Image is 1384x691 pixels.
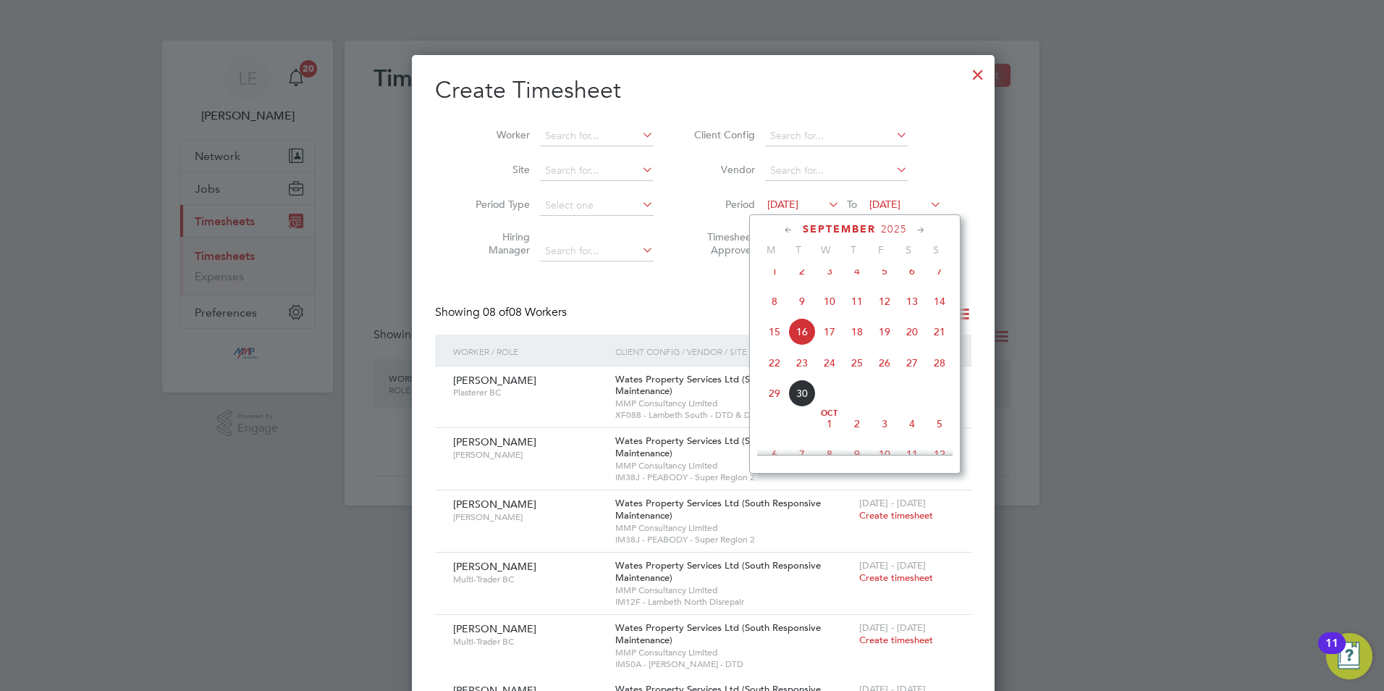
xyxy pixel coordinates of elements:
span: 21 [926,318,953,345]
span: 2 [843,410,871,437]
span: [DATE] [869,198,900,211]
span: Wates Property Services Ltd (South Responsive Maintenance) [615,497,821,522]
span: [PERSON_NAME] [453,498,536,511]
span: IM50A - [PERSON_NAME] - DTD [615,658,851,670]
span: 4 [843,257,871,285]
span: 5 [926,410,953,437]
span: 08 Workers [483,305,567,319]
span: Multi-Trader BC [453,574,604,585]
span: 9 [788,288,816,315]
span: To [843,195,861,214]
span: Create timesheet [859,634,933,646]
input: Search for... [765,161,908,181]
span: 7 [926,257,953,285]
input: Select one [540,196,654,216]
span: 3 [871,410,898,437]
span: Wates Property Services Ltd (South Responsive Maintenance) [615,435,821,459]
span: 20 [898,318,926,345]
input: Search for... [540,161,654,181]
span: [PERSON_NAME] [453,435,536,448]
span: 1 [761,257,788,285]
span: [PERSON_NAME] [453,374,536,387]
div: Showing [435,305,570,320]
input: Search for... [765,126,908,146]
span: Wates Property Services Ltd (South Responsive Maintenance) [615,373,821,398]
span: 25 [843,349,871,377]
span: MMP Consultancy Limited [615,522,851,534]
input: Search for... [540,126,654,146]
span: September [803,223,876,235]
span: Create timesheet [859,571,933,584]
span: 5 [871,257,898,285]
span: 3 [816,257,843,285]
span: 4 [898,410,926,437]
span: 7 [788,440,816,468]
label: Timesheet Approver [690,230,755,256]
span: IM38J - PEABODY - Super Region 2 [615,472,851,483]
span: 24 [816,349,843,377]
span: 6 [898,257,926,285]
span: 29 [761,380,788,407]
span: 14 [926,288,953,315]
span: 27 [898,349,926,377]
span: 1 [816,410,843,437]
span: 8 [761,288,788,315]
div: Worker / Role [450,335,612,368]
span: 08 of [483,305,509,319]
button: Open Resource Center, 11 new notifications [1326,633,1372,679]
span: MMP Consultancy Limited [615,647,851,658]
span: MMP Consultancy Limited [615,585,851,596]
label: Worker [465,128,530,141]
span: 13 [898,288,926,315]
span: S [895,243,922,256]
span: Plasterer BC [453,387,604,398]
span: 16 [788,318,816,345]
span: IM38J - PEABODY - Super Region 2 [615,534,851,545]
span: Wates Property Services Ltd (South Responsive Maintenance) [615,621,821,646]
span: [PERSON_NAME] [453,622,536,635]
span: MMP Consultancy Limited [615,398,851,409]
span: 17 [816,318,843,345]
span: 6 [761,440,788,468]
span: 2 [788,257,816,285]
span: Multi-Trader BC [453,636,604,648]
span: 28 [926,349,953,377]
span: 10 [871,440,898,468]
span: W [812,243,840,256]
span: 22 [761,349,788,377]
span: MMP Consultancy Limited [615,460,851,472]
label: Client Config [690,128,755,141]
span: 10 [816,288,843,315]
label: Period Type [465,198,530,211]
span: 11 [898,440,926,468]
span: IM12F - Lambeth North Disrepair [615,596,851,608]
span: Create timesheet [859,509,933,522]
span: M [757,243,785,256]
span: XF088 - Lambeth South - DTD & Disrepair [615,409,851,421]
span: 11 [843,288,871,315]
span: T [785,243,812,256]
span: Wates Property Services Ltd (South Responsive Maintenance) [615,559,821,584]
span: 12 [871,288,898,315]
span: 12 [926,440,953,468]
span: 30 [788,380,816,407]
span: [DATE] [767,198,798,211]
span: Oct [816,410,843,417]
input: Search for... [540,241,654,261]
span: [PERSON_NAME] [453,449,604,461]
span: 18 [843,318,871,345]
span: 9 [843,440,871,468]
h2: Create Timesheet [435,75,971,106]
span: 23 [788,349,816,377]
span: 8 [816,440,843,468]
span: [DATE] - [DATE] [859,559,926,571]
span: 15 [761,318,788,345]
span: [DATE] - [DATE] [859,621,926,634]
label: Vendor [690,163,755,176]
span: 2025 [881,223,907,235]
div: 11 [1325,643,1338,662]
span: [PERSON_NAME] [453,560,536,573]
label: Hiring Manager [465,230,530,256]
span: 19 [871,318,898,345]
span: [PERSON_NAME] [453,511,604,523]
